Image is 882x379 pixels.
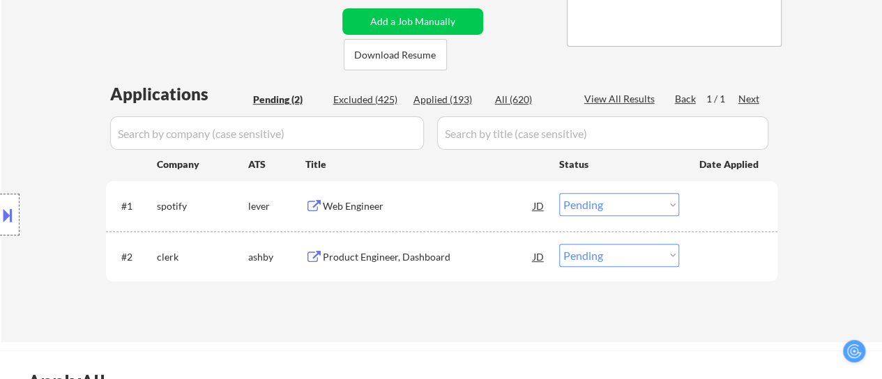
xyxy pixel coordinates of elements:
div: Status [559,151,679,176]
div: All (620) [495,93,565,107]
div: Applied (193) [413,93,483,107]
div: Pending (2) [253,93,323,107]
div: Date Applied [699,157,761,171]
button: Download Resume [344,39,447,70]
div: Excluded (425) [333,93,403,107]
div: JD [532,244,546,269]
div: JD [532,193,546,218]
div: 1 / 1 [706,92,738,106]
input: Search by company (case sensitive) [110,116,424,150]
div: Web Engineer [323,199,533,213]
div: Product Engineer, Dashboard [323,250,533,264]
div: lever [248,199,305,213]
div: ashby [248,250,305,264]
input: Search by title (case sensitive) [437,116,768,150]
div: Title [305,157,546,171]
button: Add a Job Manually [342,8,483,35]
div: ATS [248,157,305,171]
div: Next [738,92,761,106]
div: Back [675,92,697,106]
div: View All Results [584,92,659,106]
